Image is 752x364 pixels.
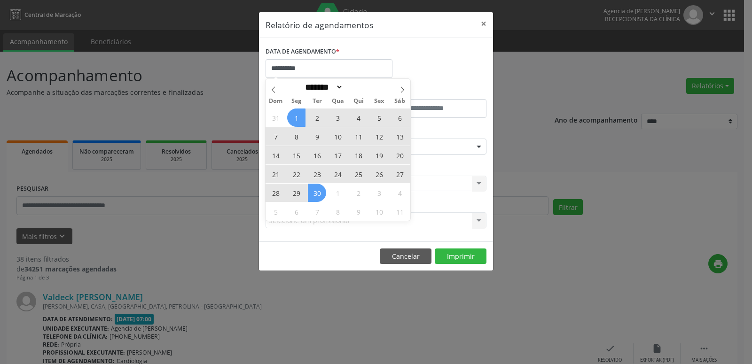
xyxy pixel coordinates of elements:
span: Sáb [390,98,410,104]
span: Setembro 28, 2025 [266,184,285,202]
span: Setembro 18, 2025 [349,146,368,164]
span: Setembro 1, 2025 [287,108,305,127]
span: Ter [307,98,328,104]
span: Sex [369,98,390,104]
span: Setembro 29, 2025 [287,184,305,202]
span: Setembro 14, 2025 [266,146,285,164]
span: Outubro 7, 2025 [308,202,326,221]
span: Outubro 2, 2025 [349,184,368,202]
span: Setembro 26, 2025 [370,165,388,183]
span: Setembro 19, 2025 [370,146,388,164]
span: Outubro 9, 2025 [349,202,368,221]
span: Outubro 11, 2025 [391,202,409,221]
span: Setembro 12, 2025 [370,127,388,146]
span: Setembro 6, 2025 [391,108,409,127]
input: Year [343,82,374,92]
span: Setembro 16, 2025 [308,146,326,164]
label: ATÉ [378,85,486,99]
span: Setembro 25, 2025 [349,165,368,183]
span: Setembro 23, 2025 [308,165,326,183]
span: Setembro 10, 2025 [329,127,347,146]
span: Setembro 21, 2025 [266,165,285,183]
span: Setembro 8, 2025 [287,127,305,146]
span: Setembro 15, 2025 [287,146,305,164]
span: Setembro 17, 2025 [329,146,347,164]
span: Seg [286,98,307,104]
span: Setembro 3, 2025 [329,108,347,127]
span: Setembro 22, 2025 [287,165,305,183]
label: DATA DE AGENDAMENTO [266,45,339,59]
span: Agosto 31, 2025 [266,108,285,127]
span: Setembro 13, 2025 [391,127,409,146]
span: Outubro 3, 2025 [370,184,388,202]
h5: Relatório de agendamentos [266,19,373,31]
span: Setembro 24, 2025 [329,165,347,183]
span: Setembro 27, 2025 [391,165,409,183]
span: Outubro 1, 2025 [329,184,347,202]
span: Outubro 4, 2025 [391,184,409,202]
span: Setembro 5, 2025 [370,108,388,127]
span: Setembro 4, 2025 [349,108,368,127]
span: Setembro 7, 2025 [266,127,285,146]
span: Outubro 8, 2025 [329,202,347,221]
select: Month [302,82,343,92]
span: Outubro 10, 2025 [370,202,388,221]
span: Setembro 11, 2025 [349,127,368,146]
span: Setembro 9, 2025 [308,127,326,146]
span: Outubro 5, 2025 [266,202,285,221]
button: Imprimir [435,248,486,264]
span: Setembro 2, 2025 [308,108,326,127]
button: Cancelar [380,248,431,264]
span: Setembro 30, 2025 [308,184,326,202]
span: Qui [348,98,369,104]
span: Qua [328,98,348,104]
span: Setembro 20, 2025 [391,146,409,164]
span: Outubro 6, 2025 [287,202,305,221]
button: Close [474,12,493,35]
span: Dom [266,98,286,104]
